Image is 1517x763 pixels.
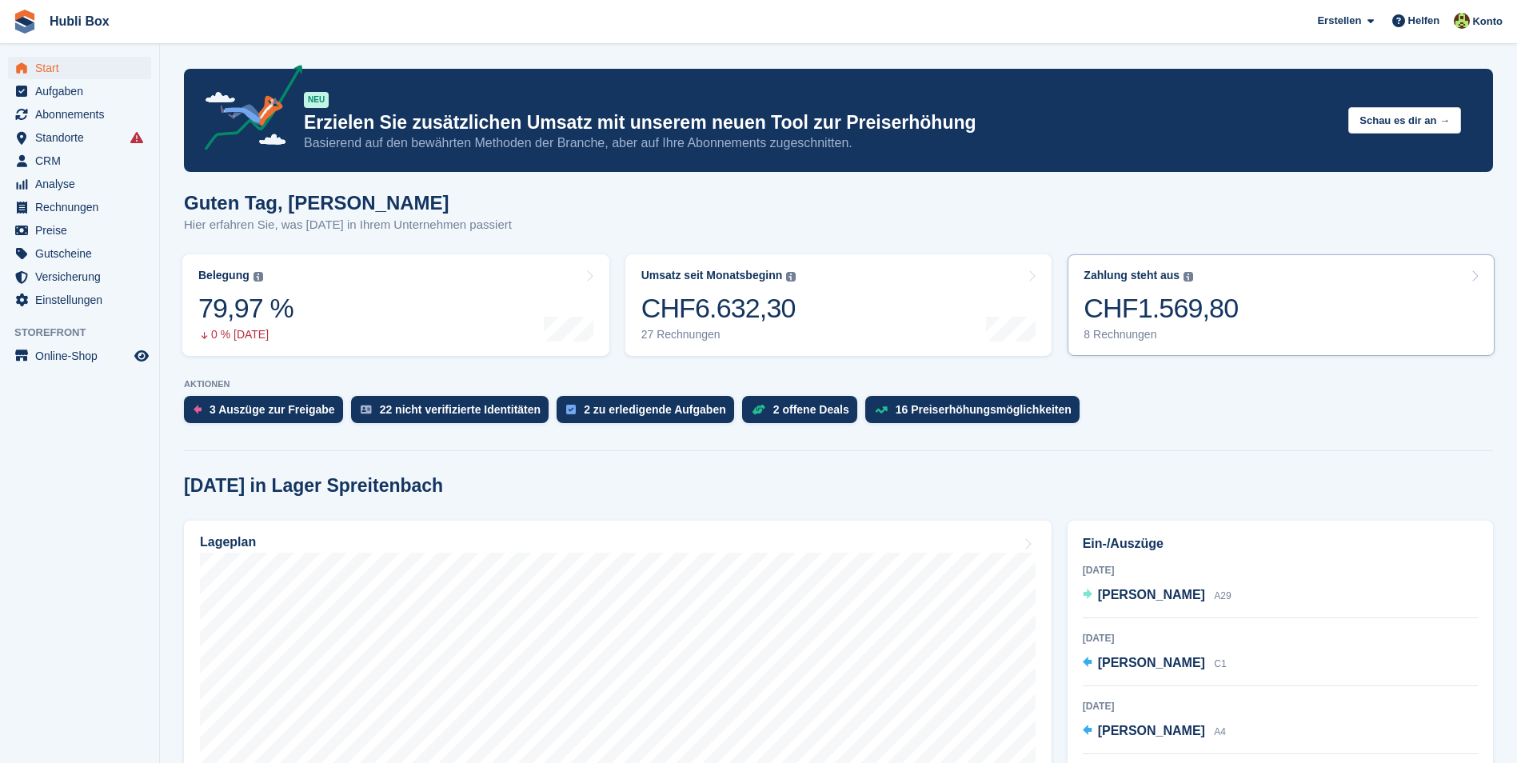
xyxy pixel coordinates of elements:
[198,328,293,342] div: 0 % [DATE]
[361,405,372,414] img: verify_identity-adf6edd0f0f0b5bbfe63781bf79b02c33cf7c696d77639b501bdc392416b5a36.svg
[8,80,151,102] a: menu
[1454,13,1470,29] img: Luca Space4you
[1214,658,1226,669] span: C1
[132,346,151,366] a: Vorschau-Shop
[1083,653,1227,674] a: [PERSON_NAME] C1
[875,406,888,413] img: price_increase_opportunities-93ffe204e8149a01c8c9dc8f82e8f89637d9d84a8eef4429ea346261dce0b2c0.svg
[351,396,557,431] a: 22 nicht verifizierte Identitäten
[304,92,329,108] div: NEU
[191,65,303,156] img: price-adjustments-announcement-icon-8257ccfd72463d97f412b2fc003d46551f7dbcb40ab6d574587a9cd5c0d94...
[1084,269,1180,282] div: Zahlung steht aus
[1083,699,1478,713] div: [DATE]
[8,126,151,149] a: menu
[184,475,443,497] h2: [DATE] in Lager Spreitenbach
[1184,272,1193,282] img: icon-info-grey-7440780725fd019a000dd9b08b2336e03edf1995a4989e88bcd33f0948082b44.svg
[184,379,1493,389] p: AKTIONEN
[896,403,1072,416] div: 16 Preiserhöhungsmöglichkeiten
[1408,13,1440,29] span: Helfen
[8,242,151,265] a: menu
[304,111,1335,134] p: Erzielen Sie zusätzlichen Umsatz mit unserem neuen Tool zur Preiserhöhung
[865,396,1088,431] a: 16 Preiserhöhungsmöglichkeiten
[35,80,131,102] span: Aufgaben
[1083,534,1478,553] h2: Ein-/Auszüge
[1083,631,1478,645] div: [DATE]
[14,325,159,341] span: Storefront
[786,272,796,282] img: icon-info-grey-7440780725fd019a000dd9b08b2336e03edf1995a4989e88bcd33f0948082b44.svg
[641,269,783,282] div: Umsatz seit Monatsbeginn
[35,173,131,195] span: Analyse
[184,396,351,431] a: 3 Auszüge zur Freigabe
[380,403,541,416] div: 22 nicht verifizierte Identitäten
[752,404,765,415] img: deal-1b604bf984904fb50ccaf53a9ad4b4a5d6e5aea283cecdc64d6e3604feb123c2.svg
[641,292,796,325] div: CHF6.632,30
[35,345,131,367] span: Online-Shop
[8,266,151,288] a: menu
[200,535,256,549] h2: Lageplan
[198,269,250,282] div: Belegung
[1083,585,1232,606] a: [PERSON_NAME] A29
[184,192,512,214] h1: Guten Tag, [PERSON_NAME]
[210,403,335,416] div: 3 Auszüge zur Freigabe
[35,219,131,242] span: Preise
[8,150,151,172] a: menu
[1083,721,1226,742] a: [PERSON_NAME] A4
[35,150,131,172] span: CRM
[1348,107,1461,134] button: Schau es dir an →
[1317,13,1361,29] span: Erstellen
[35,289,131,311] span: Einstellungen
[625,254,1052,356] a: Umsatz seit Monatsbeginn CHF6.632,30 27 Rechnungen
[557,396,742,431] a: 2 zu erledigende Aufgaben
[253,272,263,282] img: icon-info-grey-7440780725fd019a000dd9b08b2336e03edf1995a4989e88bcd33f0948082b44.svg
[1098,588,1205,601] span: [PERSON_NAME]
[43,8,116,34] a: Hubli Box
[184,216,512,234] p: Hier erfahren Sie, was [DATE] in Ihrem Unternehmen passiert
[35,196,131,218] span: Rechnungen
[304,134,1335,152] p: Basierend auf den bewährten Methoden der Branche, aber auf Ihre Abonnements zugeschnitten.
[1098,724,1205,737] span: [PERSON_NAME]
[1084,292,1238,325] div: CHF1.569,80
[1084,328,1238,342] div: 8 Rechnungen
[35,126,131,149] span: Standorte
[35,242,131,265] span: Gutscheine
[1214,590,1231,601] span: A29
[641,328,796,342] div: 27 Rechnungen
[13,10,37,34] img: stora-icon-8386f47178a22dfd0bd8f6a31ec36ba5ce8667c1dd55bd0f319d3a0aa187defe.svg
[130,131,143,144] i: Es sind Fehler bei der Synchronisierung von Smart-Einträgen aufgetreten
[8,219,151,242] a: menu
[8,289,151,311] a: menu
[1472,14,1503,30] span: Konto
[8,103,151,126] a: menu
[584,403,726,416] div: 2 zu erledigende Aufgaben
[1083,563,1478,577] div: [DATE]
[8,57,151,79] a: menu
[773,403,849,416] div: 2 offene Deals
[35,266,131,288] span: Versicherung
[1214,726,1226,737] span: A4
[1098,656,1205,669] span: [PERSON_NAME]
[35,103,131,126] span: Abonnements
[8,345,151,367] a: Speisekarte
[566,405,576,414] img: task-75834270c22a3079a89374b754ae025e5fb1db73e45f91037f5363f120a921f8.svg
[8,196,151,218] a: menu
[35,57,131,79] span: Start
[194,405,202,414] img: move_outs_to_deallocate_icon-f764333ba52eb49d3ac5e1228854f67142a1ed5810a6f6cc68b1a99e826820c5.svg
[742,396,865,431] a: 2 offene Deals
[182,254,609,356] a: Belegung 79,97 % 0 % [DATE]
[1068,254,1495,356] a: Zahlung steht aus CHF1.569,80 8 Rechnungen
[198,292,293,325] div: 79,97 %
[8,173,151,195] a: menu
